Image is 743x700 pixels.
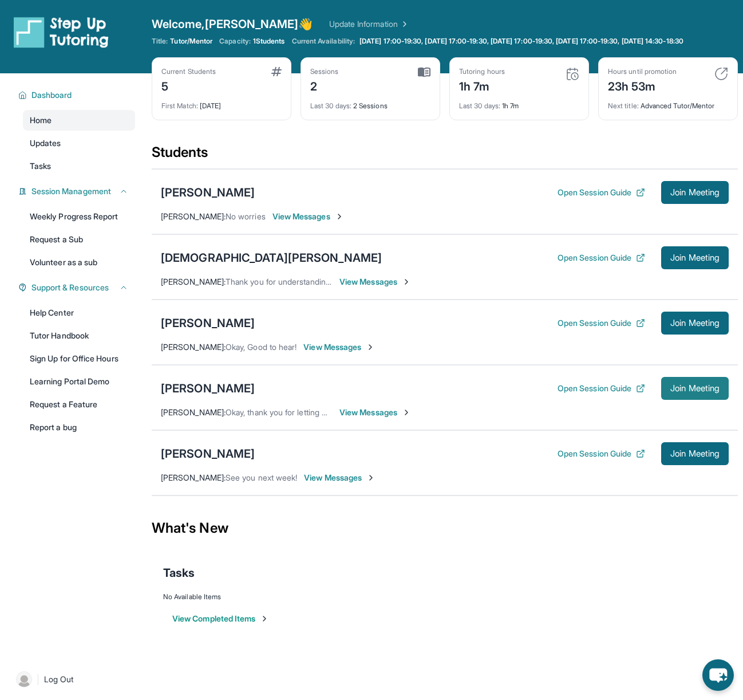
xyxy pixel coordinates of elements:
[161,76,216,95] div: 5
[14,16,109,48] img: logo
[152,143,738,168] div: Students
[272,211,344,222] span: View Messages
[30,115,52,126] span: Home
[608,95,728,111] div: Advanced Tutor/Mentor
[161,446,255,462] div: [PERSON_NAME]
[23,110,135,131] a: Home
[23,417,135,438] a: Report a bug
[27,282,128,293] button: Support & Resources
[670,189,720,196] span: Join Meeting
[253,37,285,46] span: 1 Students
[161,380,255,396] div: [PERSON_NAME]
[271,67,282,76] img: card
[357,37,686,46] a: [DATE] 17:00-19:30, [DATE] 17:00-19:30, [DATE] 17:00-19:30, [DATE] 17:00-19:30, [DATE] 14:30-18:30
[31,89,72,101] span: Dashboard
[172,613,269,624] button: View Completed Items
[161,95,282,111] div: [DATE]
[226,342,297,352] span: Okay, Good to hear!
[558,317,645,329] button: Open Session Guide
[661,181,729,204] button: Join Meeting
[670,450,720,457] span: Join Meeting
[23,325,135,346] a: Tutor Handbook
[163,565,195,581] span: Tasks
[714,67,728,81] img: card
[161,407,226,417] span: [PERSON_NAME] :
[558,383,645,394] button: Open Session Guide
[161,211,226,221] span: [PERSON_NAME] :
[152,37,168,46] span: Title:
[339,276,411,288] span: View Messages
[23,133,135,154] a: Updates
[37,673,39,686] span: |
[670,254,720,261] span: Join Meeting
[670,385,720,392] span: Join Meeting
[459,76,505,95] div: 1h 7m
[661,312,729,335] button: Join Meeting
[366,473,376,482] img: Chevron-Right
[23,229,135,250] a: Request a Sub
[23,206,135,227] a: Weekly Progress Report
[30,137,61,149] span: Updates
[170,37,212,46] span: Tutor/Mentor
[23,252,135,273] a: Volunteer as a sub
[459,67,505,76] div: Tutoring hours
[11,667,135,692] a: |Log Out
[608,101,639,110] span: Next title :
[226,473,297,482] span: See you next week!
[329,18,409,30] a: Update Information
[44,674,74,685] span: Log Out
[558,252,645,264] button: Open Session Guide
[661,246,729,269] button: Join Meeting
[310,95,430,111] div: 2 Sessions
[670,320,720,327] span: Join Meeting
[366,343,375,352] img: Chevron-Right
[398,18,409,30] img: Chevron Right
[31,282,109,293] span: Support & Resources
[459,101,500,110] span: Last 30 days :
[161,277,226,286] span: [PERSON_NAME] :
[31,186,111,197] span: Session Management
[23,394,135,415] a: Request a Feature
[152,503,738,553] div: What's New
[161,67,216,76] div: Current Students
[402,408,411,417] img: Chevron-Right
[163,592,726,601] div: No Available Items
[608,67,677,76] div: Hours until promotion
[27,89,128,101] button: Dashboard
[402,277,411,286] img: Chevron-Right
[23,371,135,392] a: Learning Portal Demo
[702,659,734,691] button: chat-button
[310,101,351,110] span: Last 30 days :
[23,302,135,323] a: Help Center
[459,95,579,111] div: 1h 7m
[23,156,135,176] a: Tasks
[304,472,376,483] span: View Messages
[558,448,645,459] button: Open Session Guide
[359,37,683,46] span: [DATE] 17:00-19:30, [DATE] 17:00-19:30, [DATE] 17:00-19:30, [DATE] 17:00-19:30, [DATE] 14:30-18:30
[418,67,430,77] img: card
[335,212,344,221] img: Chevron-Right
[219,37,251,46] span: Capacity:
[303,341,375,353] span: View Messages
[310,76,339,95] div: 2
[161,473,226,482] span: [PERSON_NAME] :
[16,671,32,687] img: user-img
[292,37,355,46] span: Current Availability:
[558,187,645,198] button: Open Session Guide
[226,211,266,221] span: No worries
[27,186,128,197] button: Session Management
[152,16,313,32] span: Welcome, [PERSON_NAME] 👋
[23,348,135,369] a: Sign Up for Office Hours
[161,342,226,352] span: [PERSON_NAME] :
[339,407,411,418] span: View Messages
[161,315,255,331] div: [PERSON_NAME]
[226,277,732,286] span: Thank you for understanding 🙏🏽 we really need to get back on track again last year. He was amazin...
[226,407,357,417] span: Okay, thank you for letting me know!
[661,377,729,400] button: Join Meeting
[161,101,198,110] span: First Match :
[161,184,255,200] div: [PERSON_NAME]
[608,76,677,95] div: 23h 53m
[566,67,579,81] img: card
[30,160,51,172] span: Tasks
[310,67,339,76] div: Sessions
